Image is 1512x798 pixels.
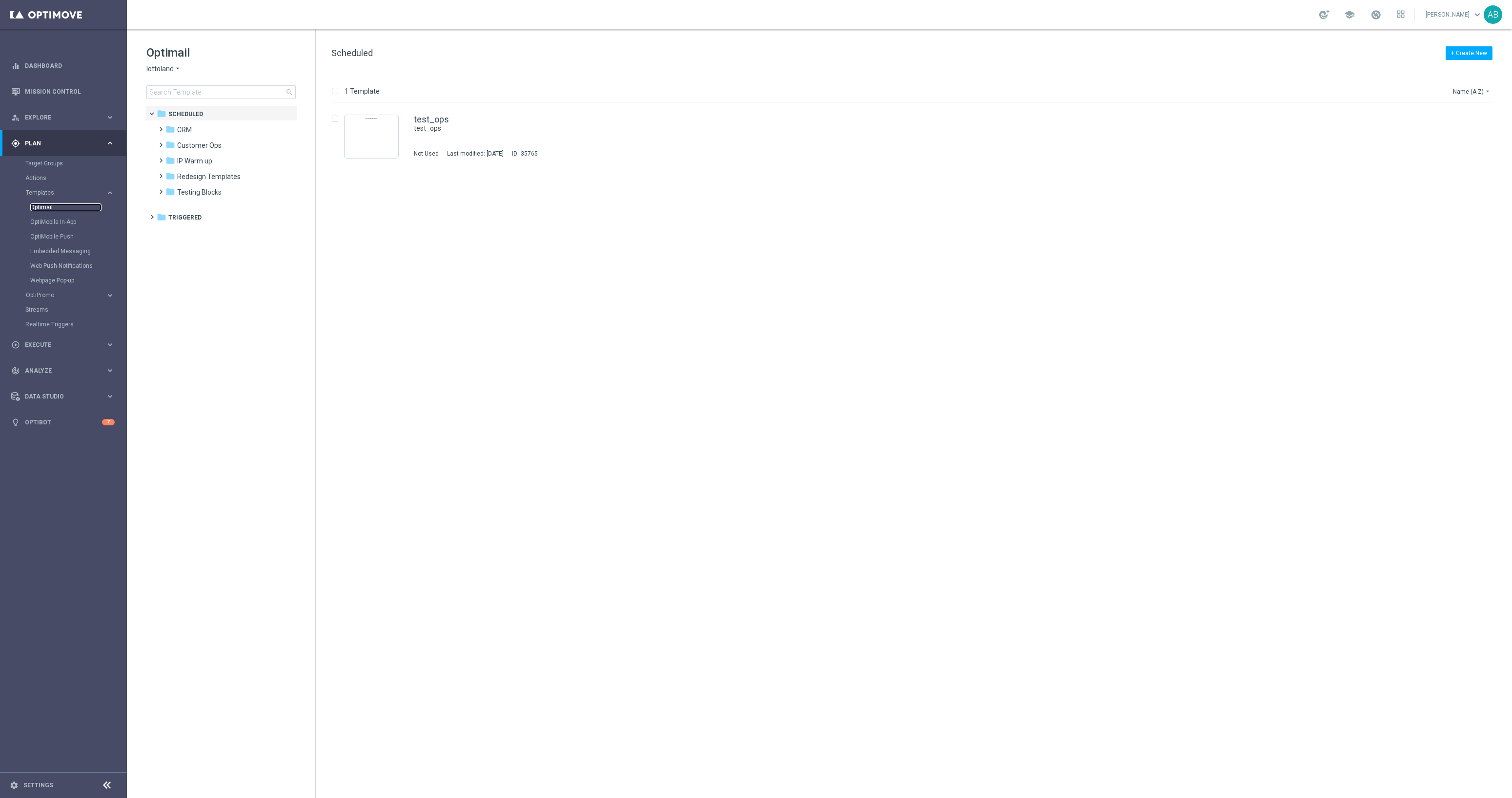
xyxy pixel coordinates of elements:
[30,244,126,259] div: Embedded Messaging
[11,114,115,121] div: person_search Explore keyboard_arrow_right
[1425,7,1484,22] a: [PERSON_NAME]keyboard_arrow_down
[11,113,20,122] i: person_search
[25,320,102,328] a: Realtime Triggers
[102,419,115,425] div: 7
[521,150,538,158] div: 35765
[30,259,126,273] div: Web Push Notifications
[11,113,105,122] div: Explore
[11,79,115,104] div: Mission Control
[165,140,175,150] i: folder
[146,64,182,74] button: lottoland arrow_drop_down
[26,190,96,196] span: Templates
[1472,9,1483,20] span: keyboard_arrow_down
[11,340,105,349] div: Execute
[146,64,174,74] span: lottoland
[11,88,115,96] div: Mission Control
[443,150,508,158] div: Last modified: [DATE]
[11,340,20,349] i: play_circle_outline
[26,190,105,196] div: Templates
[508,150,538,158] div: ID:
[25,174,102,182] a: Actions
[11,392,105,401] div: Data Studio
[331,48,373,58] span: Scheduled
[1446,46,1492,60] button: + Create New
[1344,9,1355,20] span: school
[25,317,126,332] div: Realtime Triggers
[30,229,126,244] div: OptiMobile Push
[25,171,126,185] div: Actions
[11,418,20,427] i: lightbulb
[11,53,115,79] div: Dashboard
[26,292,105,298] div: OptiPromo
[30,203,102,211] a: Optimail
[25,302,126,317] div: Streams
[10,781,19,790] i: settings
[1484,5,1502,24] div: AB
[177,157,212,165] span: IP Warm up
[25,409,102,435] a: Optibot
[345,87,380,96] p: 1 Template
[25,140,105,146] span: Plan
[174,64,182,74] i: arrow_drop_down
[26,292,96,298] span: OptiPromo
[414,150,439,158] div: Not Used
[25,79,115,104] a: Mission Control
[11,61,20,70] i: equalizer
[11,419,115,426] button: lightbulb Optibot 7
[105,392,115,401] i: keyboard_arrow_right
[1484,87,1492,95] i: arrow_drop_down
[25,291,115,299] div: OptiPromo keyboard_arrow_right
[11,62,115,70] div: equalizer Dashboard
[11,139,105,148] div: Plan
[157,212,166,222] i: folder
[25,368,105,374] span: Analyze
[11,140,115,147] div: gps_fixed Plan keyboard_arrow_right
[105,113,115,122] i: keyboard_arrow_right
[25,160,102,167] a: Target Groups
[347,118,396,156] img: 35765.jpeg
[25,306,102,314] a: Streams
[105,291,115,300] i: keyboard_arrow_right
[414,115,449,124] a: test_ops
[11,367,115,375] button: track_changes Analyze keyboard_arrow_right
[25,189,115,197] button: Templates keyboard_arrow_right
[11,393,115,400] button: Data Studio keyboard_arrow_right
[25,342,105,348] span: Execute
[105,188,115,198] i: keyboard_arrow_right
[25,394,105,399] span: Data Studio
[105,139,115,148] i: keyboard_arrow_right
[30,262,102,270] a: Web Push Notifications
[165,124,175,134] i: folder
[286,88,293,96] span: search
[30,218,102,226] a: OptiMobile In-App
[177,188,222,197] span: Testing Blocks
[25,185,126,288] div: Templates
[11,366,105,375] div: Analyze
[11,366,20,375] i: track_changes
[146,85,296,99] input: Search Template
[177,141,222,150] span: Customer Ops
[157,109,166,119] i: folder
[414,124,1451,133] div: test_ops
[11,409,115,435] div: Optibot
[414,124,1428,133] a: test_ops
[30,200,126,215] div: Optimail
[30,273,126,288] div: Webpage Pop-up
[146,45,296,60] h1: Optimail
[25,156,126,171] div: Target Groups
[11,139,20,148] i: gps_fixed
[165,171,175,181] i: folder
[168,213,202,222] span: Triggered
[30,247,102,255] a: Embedded Messaging
[23,782,53,788] a: Settings
[165,187,175,197] i: folder
[11,341,115,349] button: play_circle_outline Execute keyboard_arrow_right
[25,53,115,79] a: Dashboard
[165,156,175,165] i: folder
[1452,85,1492,97] button: Name (A-Z)arrow_drop_down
